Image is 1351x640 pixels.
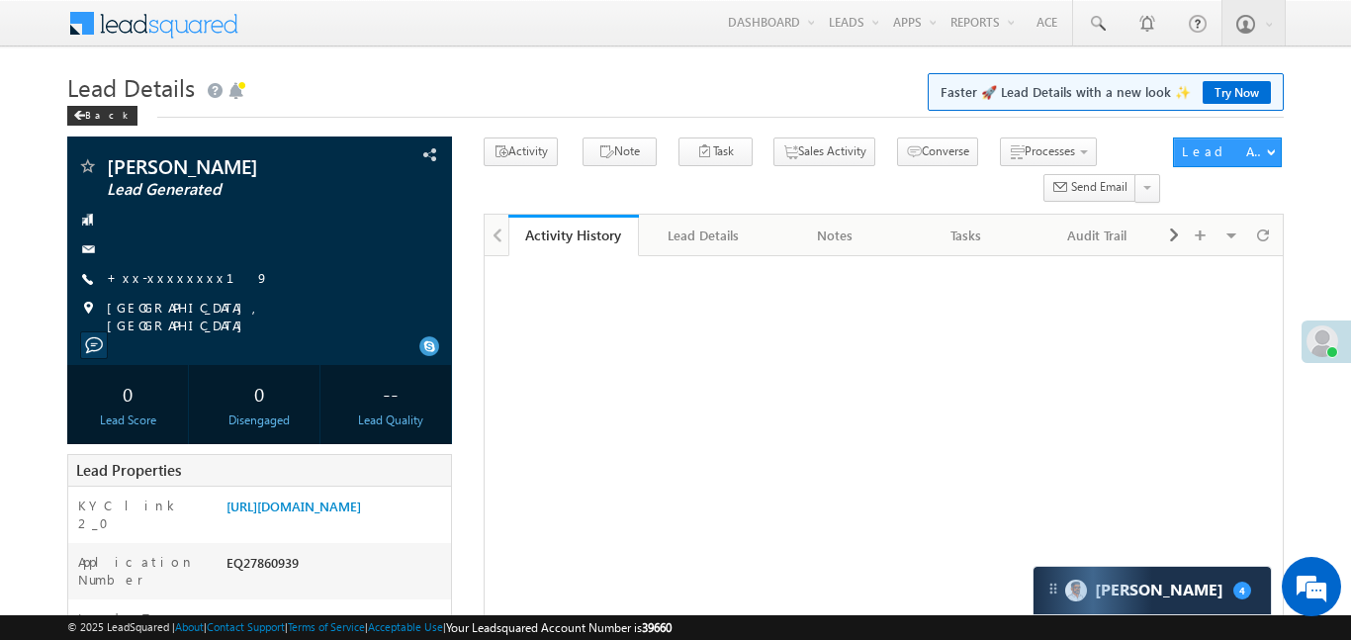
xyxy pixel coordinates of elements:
[1047,224,1144,247] div: Audit Trail
[207,620,285,633] a: Contact Support
[67,105,147,122] a: Back
[1045,581,1061,596] img: carter-drag
[1233,582,1251,599] span: 4
[1043,174,1136,203] button: Send Email
[639,215,769,256] a: Lead Details
[786,224,883,247] div: Notes
[901,215,1032,256] a: Tasks
[222,609,451,637] div: PAID
[335,375,446,411] div: --
[67,618,672,637] span: © 2025 LeadSquared | | | | |
[72,375,183,411] div: 0
[1033,566,1272,615] div: carter-dragCarter[PERSON_NAME]4
[583,137,657,166] button: Note
[446,620,672,635] span: Your Leadsquared Account Number is
[288,620,365,633] a: Terms of Service
[226,498,361,514] a: [URL][DOMAIN_NAME]
[1182,142,1266,160] div: Lead Actions
[107,299,416,334] span: [GEOGRAPHIC_DATA], [GEOGRAPHIC_DATA]
[508,215,639,256] a: Activity History
[484,137,558,166] button: Activity
[107,180,344,200] span: Lead Generated
[222,553,451,581] div: EQ27860939
[78,609,181,627] label: Lead Type
[773,137,875,166] button: Sales Activity
[897,137,978,166] button: Converse
[1071,178,1127,196] span: Send Email
[642,620,672,635] span: 39660
[523,226,624,244] div: Activity History
[204,411,315,429] div: Disengaged
[917,224,1014,247] div: Tasks
[678,137,753,166] button: Task
[1173,137,1282,167] button: Lead Actions
[107,156,344,176] span: [PERSON_NAME]
[67,71,195,103] span: Lead Details
[204,375,315,411] div: 0
[107,269,269,286] a: +xx-xxxxxxxx19
[941,82,1271,102] span: Faster 🚀 Lead Details with a new look ✨
[1000,137,1097,166] button: Processes
[1025,143,1075,158] span: Processes
[1203,81,1271,104] a: Try Now
[78,497,207,532] label: KYC link 2_0
[770,215,901,256] a: Notes
[72,411,183,429] div: Lead Score
[1065,580,1087,601] img: Carter
[78,553,207,589] label: Application Number
[335,411,446,429] div: Lead Quality
[368,620,443,633] a: Acceptable Use
[67,106,137,126] div: Back
[76,460,181,480] span: Lead Properties
[1032,215,1162,256] a: Audit Trail
[175,620,204,633] a: About
[655,224,752,247] div: Lead Details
